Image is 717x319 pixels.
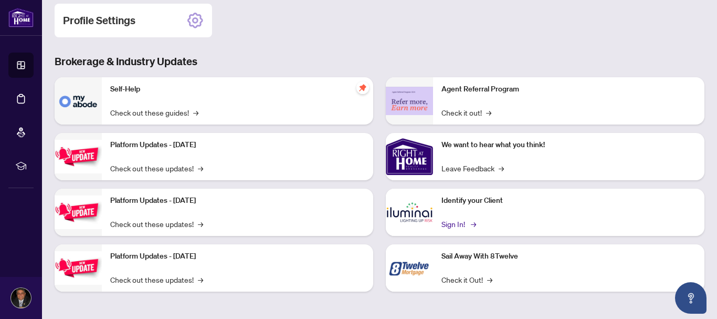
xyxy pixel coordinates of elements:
a: Leave Feedback→ [441,162,504,174]
a: Check out these updates!→ [110,218,203,230]
span: → [486,107,491,118]
p: Platform Updates - [DATE] [110,195,365,207]
a: Sign In!→ [441,218,475,230]
img: Self-Help [55,77,102,125]
img: Profile Icon [11,288,31,308]
a: Check it Out!→ [441,274,492,285]
button: Open asap [675,282,707,314]
p: Self-Help [110,84,365,95]
img: We want to hear what you think! [386,133,433,180]
p: Sail Away With 8Twelve [441,251,696,262]
p: Identify your Client [441,195,696,207]
h2: Profile Settings [63,13,135,28]
img: Platform Updates - July 8, 2025 [55,195,102,229]
a: Check out these updates!→ [110,274,203,285]
img: Platform Updates - July 21, 2025 [55,140,102,173]
img: Agent Referral Program [386,87,433,116]
span: → [198,162,203,174]
p: We want to hear what you think! [441,139,696,151]
img: Platform Updates - June 23, 2025 [55,251,102,284]
span: → [487,274,492,285]
p: Platform Updates - [DATE] [110,251,365,262]
span: → [198,274,203,285]
a: Check out these updates!→ [110,162,203,174]
span: → [471,218,476,230]
h3: Brokerage & Industry Updates [55,54,704,69]
span: pushpin [356,81,369,94]
img: Sail Away With 8Twelve [386,244,433,292]
span: → [198,218,203,230]
a: Check it out!→ [441,107,491,118]
a: Check out these guides!→ [110,107,198,118]
p: Agent Referral Program [441,84,696,95]
p: Platform Updates - [DATE] [110,139,365,151]
span: → [499,162,504,174]
img: logo [8,8,34,27]
span: → [193,107,198,118]
img: Identify your Client [386,189,433,236]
